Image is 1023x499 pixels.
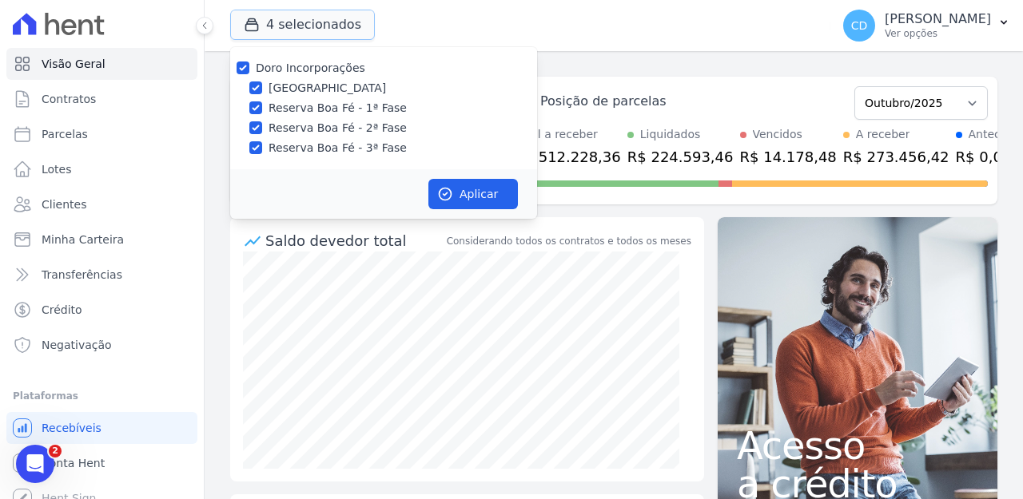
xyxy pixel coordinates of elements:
[6,294,197,326] a: Crédito
[16,445,54,483] iframe: Intercom live chat
[42,337,112,353] span: Negativação
[42,91,96,107] span: Contratos
[42,420,102,436] span: Recebíveis
[42,302,82,318] span: Crédito
[885,27,991,40] p: Ver opções
[6,329,197,361] a: Negativação
[42,161,72,177] span: Lotes
[256,61,365,74] label: Doro Incorporações
[843,146,949,168] div: R$ 273.456,42
[515,146,621,168] div: R$ 512.228,36
[640,126,701,143] div: Liquidados
[42,56,105,72] span: Visão Geral
[6,412,197,444] a: Recebíveis
[265,230,444,251] div: Saldo devedor total
[42,455,105,471] span: Conta Hent
[49,445,62,457] span: 2
[13,386,191,406] div: Plataformas
[6,259,197,291] a: Transferências
[830,3,1023,48] button: CD [PERSON_NAME] Ver opções
[447,234,691,248] div: Considerando todos os contratos e todos os meses
[269,80,386,97] label: [GEOGRAPHIC_DATA]
[428,179,518,209] button: Aplicar
[737,426,978,465] span: Acesso
[856,126,910,143] div: A receber
[42,126,88,142] span: Parcelas
[269,120,407,137] label: Reserva Boa Fé - 2ª Fase
[753,126,802,143] div: Vencidos
[42,232,124,248] span: Minha Carteira
[42,196,86,212] span: Clientes
[6,83,197,115] a: Contratos
[851,20,868,31] span: CD
[6,153,197,185] a: Lotes
[740,146,837,168] div: R$ 14.178,48
[269,100,407,117] label: Reserva Boa Fé - 1ª Fase
[6,48,197,80] a: Visão Geral
[269,140,407,156] label: Reserva Boa Fé - 3ª Fase
[6,118,197,150] a: Parcelas
[627,146,734,168] div: R$ 224.593,46
[42,267,122,283] span: Transferências
[6,188,197,220] a: Clientes
[6,447,197,479] a: Conta Hent
[540,92,667,111] div: Posição de parcelas
[6,224,197,255] a: Minha Carteira
[230,10,375,40] button: 4 selecionados
[885,11,991,27] p: [PERSON_NAME]
[515,126,621,143] div: Total a receber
